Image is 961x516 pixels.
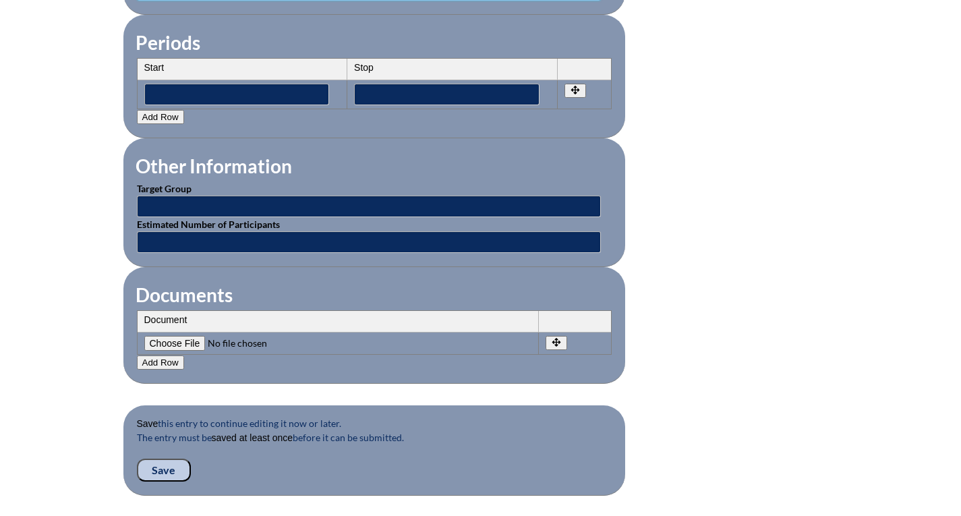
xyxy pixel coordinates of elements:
[134,31,202,54] legend: Periods
[347,59,558,80] th: Stop
[137,355,184,370] button: Add Row
[137,430,612,459] p: The entry must be before it can be submitted.
[137,418,158,429] b: Save
[212,432,293,443] b: saved at least once
[138,59,348,80] th: Start
[137,416,612,430] p: this entry to continue editing it now or later.
[134,283,234,306] legend: Documents
[137,183,192,194] label: Target Group
[138,311,539,333] th: Document
[137,459,191,482] input: Save
[134,154,293,177] legend: Other Information
[137,110,184,124] button: Add Row
[137,219,280,230] label: Estimated Number of Participants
